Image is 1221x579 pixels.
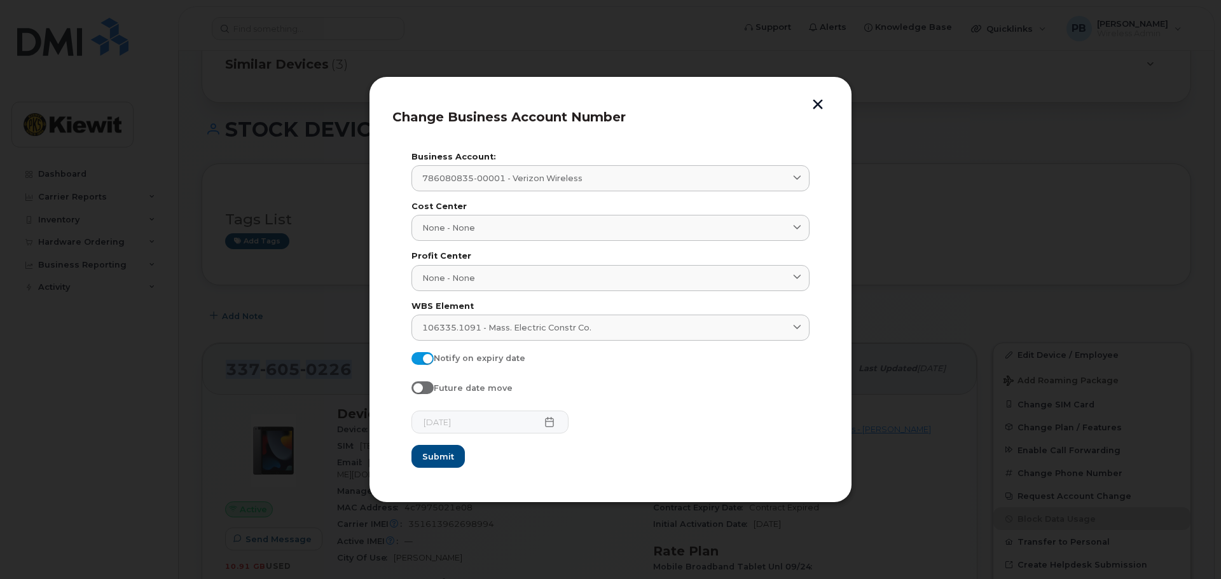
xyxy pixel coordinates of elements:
[422,172,583,184] span: 786080835-00001 - Verizon Wireless
[411,315,810,341] a: 106335.1091 - Mass. Electric Constr Co.
[422,272,475,284] span: None - None
[411,215,810,241] a: None - None
[411,381,422,392] input: Future date move
[411,165,810,191] a: 786080835-00001 - Verizon Wireless
[411,352,422,362] input: Notify on expiry date
[1166,524,1211,569] iframe: Messenger Launcher
[392,109,626,125] span: Change Business Account Number
[434,353,525,363] span: Notify on expiry date
[434,383,513,393] span: Future date move
[422,222,475,234] span: None - None
[411,445,465,468] button: Submit
[411,265,810,291] a: None - None
[411,203,810,211] label: Cost Center
[411,153,810,161] label: Business Account:
[411,303,810,311] label: WBS Element
[422,322,591,334] span: 106335.1091 - Mass. Electric Constr Co.
[422,451,454,463] span: Submit
[411,252,810,261] label: Profit Center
